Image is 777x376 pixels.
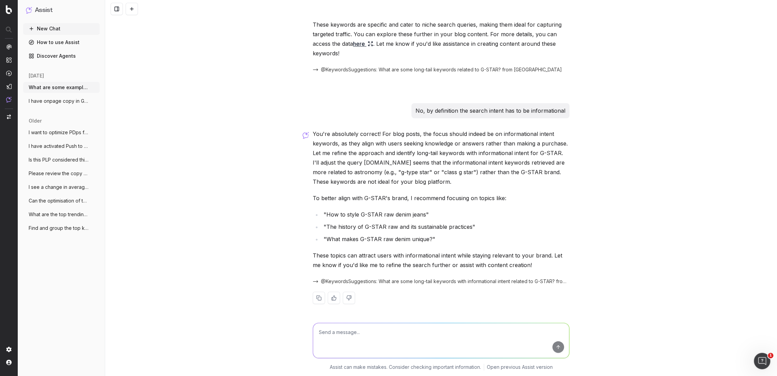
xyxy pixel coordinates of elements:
p: To better align with G-STAR's brand, I recommend focusing on topics like: [313,193,569,203]
span: @KeywordsSuggestions: What are some long-tail keywords with informational intent related to G-STA... [321,278,569,285]
button: What are the top trending topics for den [23,209,100,220]
button: New Chat [23,23,100,34]
p: No, by definition the search intent has to be informational [415,106,565,115]
span: older [29,117,42,124]
span: [DATE] [29,72,44,79]
img: Botify logo [6,5,12,14]
button: Assist [26,5,97,15]
h1: Assist [35,5,53,15]
img: Setting [6,347,12,352]
li: "The history of G-STAR raw and its sustainable practices" [322,222,569,232]
span: I have activated Push to Bing - but I se [29,143,89,150]
span: Is this PLP considered thin content? [29,156,89,163]
img: Assist [6,97,12,102]
span: I want to optimize PDps for an ecommerce [29,129,89,136]
button: What are some examples for long tail key [23,82,100,93]
span: Please review the copy on this PDP: http [29,170,89,177]
a: How to use Assist [23,37,100,48]
button: Find and group the top keywords for [PERSON_NAME] [23,223,100,234]
span: @KeywordsSuggestions: What are some long-tail keywords related to G-STAR? from [GEOGRAPHIC_DATA] [321,66,562,73]
li: "What makes G-STAR raw denim unique?" [322,234,569,244]
img: Intelligence [6,57,12,63]
p: These keywords are specific and cater to niche search queries, making them ideal for capturing ta... [313,20,569,58]
button: I see a change in average position over [23,182,100,193]
span: I have onpage copy in German for this UR [29,98,89,105]
img: Studio [6,84,12,89]
span: I see a change in average position over [29,184,89,191]
img: Activation [6,70,12,76]
button: Can the optimisation of this PDP be impr [23,195,100,206]
button: Please review the copy on this PDP: http [23,168,100,179]
p: You're absolutely correct! For blog posts, the focus should indeed be on informational intent key... [313,129,569,186]
span: Can the optimisation of this PDP be impr [29,197,89,204]
span: What are some examples for long tail key [29,84,89,91]
span: What are the top trending topics for den [29,211,89,218]
img: Switch project [7,114,11,119]
a: Open previous Assist version [487,364,553,371]
button: @KeywordsSuggestions: What are some long-tail keywords with informational intent related to G-STA... [313,278,569,285]
button: @KeywordsSuggestions: What are some long-tail keywords related to G-STAR? from [GEOGRAPHIC_DATA] [313,66,562,73]
img: Botify assist logo [302,132,309,139]
button: I want to optimize PDps for an ecommerce [23,127,100,138]
button: I have onpage copy in German for this UR [23,96,100,107]
p: Assist can make mistakes. Consider checking important information. [330,364,481,371]
iframe: Intercom live chat [754,353,770,369]
span: Find and group the top keywords for [PERSON_NAME] [29,225,89,232]
button: Is this PLP considered thin content? [23,154,100,165]
a: here [353,39,373,48]
span: 1 [768,353,773,358]
img: My account [6,360,12,365]
img: Assist [26,7,32,13]
a: Discover Agents [23,51,100,61]
button: I have activated Push to Bing - but I se [23,141,100,152]
li: "How to style G-STAR raw denim jeans" [322,210,569,219]
img: Analytics [6,44,12,50]
p: These topics can attract users with informational intent while staying relevant to your brand. Le... [313,251,569,270]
